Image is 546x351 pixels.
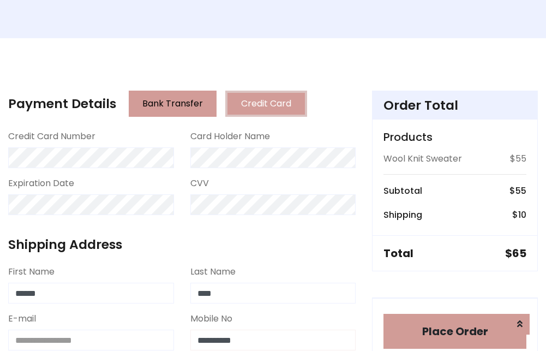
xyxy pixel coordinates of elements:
[8,237,356,252] h4: Shipping Address
[190,130,270,143] label: Card Holder Name
[383,130,526,144] h5: Products
[383,314,526,349] button: Place Order
[8,130,95,143] label: Credit Card Number
[505,247,526,260] h5: $
[383,98,526,113] h4: Order Total
[515,185,526,197] span: 55
[225,91,307,117] button: Credit Card
[518,209,526,221] span: 10
[383,210,422,220] h6: Shipping
[509,186,526,196] h6: $
[510,152,526,165] p: $55
[190,177,209,190] label: CVV
[129,91,217,117] button: Bank Transfer
[383,186,422,196] h6: Subtotal
[512,210,526,220] h6: $
[8,265,55,278] label: First Name
[8,177,74,190] label: Expiration Date
[190,312,232,325] label: Mobile No
[8,312,36,325] label: E-mail
[8,96,116,111] h4: Payment Details
[383,152,462,165] p: Wool Knit Sweater
[383,247,413,260] h5: Total
[512,246,526,261] span: 65
[190,265,236,278] label: Last Name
